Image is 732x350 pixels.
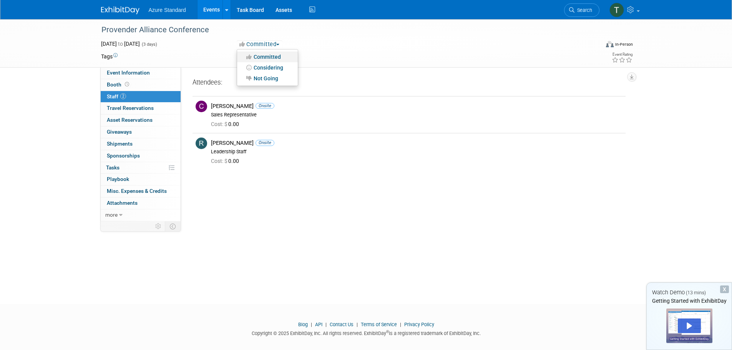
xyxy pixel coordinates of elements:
a: Contact Us [330,322,354,327]
div: Leadership Staff [211,149,622,155]
img: ExhibitDay [101,7,139,14]
span: Onsite [256,103,274,109]
span: Tasks [106,164,120,171]
div: Watch Demo [647,289,732,297]
a: Booth [101,79,181,91]
span: (3 days) [141,42,157,47]
span: 0.00 [211,121,242,127]
span: Event Information [107,70,150,76]
a: API [315,322,322,327]
div: Getting Started with ExhibitDay [647,297,732,305]
div: [PERSON_NAME] [211,139,622,147]
span: more [105,212,118,218]
span: Booth not reserved yet [123,81,131,87]
span: Cost: $ [211,158,228,164]
div: [PERSON_NAME] [211,103,622,110]
span: Staff [107,93,126,100]
img: C.jpg [196,101,207,112]
a: Not Going [237,73,298,84]
button: Committed [237,40,282,48]
a: Terms of Service [361,322,397,327]
span: 2 [120,93,126,99]
td: Toggle Event Tabs [165,221,181,231]
span: | [355,322,360,327]
div: Dismiss [720,285,729,293]
a: Committed [237,51,298,62]
span: to [117,41,124,47]
span: Search [574,7,592,13]
span: Booth [107,81,131,88]
a: Sponsorships [101,150,181,162]
div: Provender Alliance Conference [99,23,588,37]
a: Giveaways [101,126,181,138]
div: Sales Representative [211,112,622,118]
a: Attachments [101,197,181,209]
span: | [324,322,329,327]
div: Play [678,318,701,333]
span: Onsite [256,140,274,146]
span: | [398,322,403,327]
span: Azure Standard [149,7,186,13]
a: Blog [298,322,308,327]
span: Misc. Expenses & Credits [107,188,167,194]
a: Staff2 [101,91,181,103]
span: [DATE] [DATE] [101,41,140,47]
span: Giveaways [107,129,132,135]
span: (13 mins) [686,290,706,295]
span: Sponsorships [107,153,140,159]
a: Considering [237,62,298,73]
a: Shipments [101,138,181,150]
a: more [101,209,181,221]
a: Asset Reservations [101,114,181,126]
span: | [309,322,314,327]
span: Shipments [107,141,133,147]
sup: ® [386,330,389,334]
a: Tasks [101,162,181,174]
div: Attendees: [193,78,626,88]
td: Personalize Event Tab Strip [152,221,165,231]
a: Event Information [101,67,181,79]
span: Attachments [107,200,138,206]
span: Travel Reservations [107,105,154,111]
td: Tags [101,53,118,60]
span: Cost: $ [211,121,228,127]
a: Travel Reservations [101,103,181,114]
div: Event Rating [612,53,632,56]
img: Toni Virgil [609,3,624,17]
img: R.jpg [196,138,207,149]
a: Misc. Expenses & Credits [101,186,181,197]
span: Asset Reservations [107,117,153,123]
div: In-Person [615,41,633,47]
a: Search [564,3,599,17]
span: Playbook [107,176,129,182]
a: Playbook [101,174,181,185]
img: Format-Inperson.png [606,41,614,47]
a: Privacy Policy [404,322,434,327]
span: 0.00 [211,158,242,164]
div: Event Format [554,40,633,51]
